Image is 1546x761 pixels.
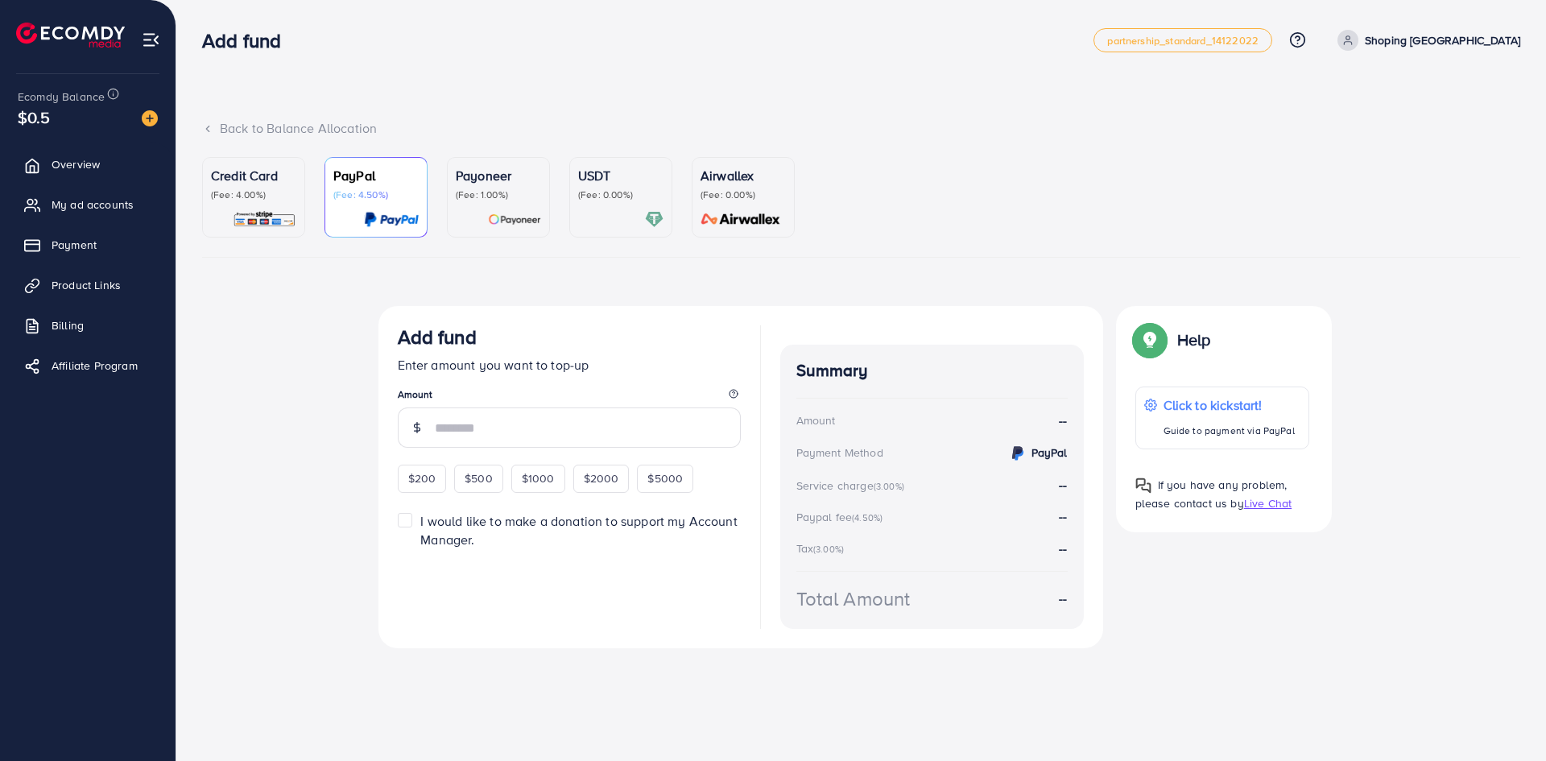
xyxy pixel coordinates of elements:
a: partnership_standard_14122022 [1093,28,1272,52]
span: Overview [52,156,100,172]
img: credit [1008,444,1027,463]
img: image [142,110,158,126]
div: Amount [796,412,836,428]
span: Product Links [52,277,121,293]
span: Ecomdy Balance [18,89,105,105]
legend: Amount [398,387,741,407]
span: $5000 [647,470,683,486]
span: Live Chat [1244,495,1292,511]
p: PayPal [333,166,419,185]
a: Product Links [12,269,163,301]
span: If you have any problem, please contact us by [1135,477,1288,511]
small: (4.50%) [852,511,883,524]
strong: -- [1059,507,1067,525]
p: Payoneer [456,166,541,185]
img: logo [16,23,125,48]
h4: Summary [796,361,1068,381]
span: I would like to make a donation to support my Account Manager. [420,512,737,548]
div: Back to Balance Allocation [202,119,1520,138]
span: My ad accounts [52,196,134,213]
p: (Fee: 1.00%) [456,188,541,201]
p: (Fee: 4.00%) [211,188,296,201]
small: (3.00%) [874,480,904,493]
img: menu [142,31,160,49]
img: card [488,210,541,229]
span: partnership_standard_14122022 [1107,35,1259,46]
div: Service charge [796,478,909,494]
a: Overview [12,148,163,180]
a: Affiliate Program [12,349,163,382]
img: card [645,210,663,229]
a: Billing [12,309,163,341]
span: $200 [408,470,436,486]
strong: -- [1059,540,1067,557]
small: (3.00%) [813,543,844,556]
p: (Fee: 4.50%) [333,188,419,201]
p: Credit Card [211,166,296,185]
p: Guide to payment via PayPal [1164,421,1295,440]
p: Shoping [GEOGRAPHIC_DATA] [1365,31,1520,50]
p: (Fee: 0.00%) [701,188,786,201]
p: Airwallex [701,166,786,185]
img: Popup guide [1135,478,1151,494]
a: Shoping [GEOGRAPHIC_DATA] [1331,30,1520,51]
div: Paypal fee [796,509,888,525]
p: Help [1177,330,1211,349]
span: Affiliate Program [52,358,138,374]
strong: -- [1059,412,1067,430]
p: Click to kickstart! [1164,395,1295,415]
strong: -- [1059,589,1067,608]
span: Billing [52,317,84,333]
p: (Fee: 0.00%) [578,188,663,201]
img: card [233,210,296,229]
div: Total Amount [796,585,911,613]
span: Payment [52,237,97,253]
p: Enter amount you want to top-up [398,355,741,374]
span: $1000 [522,470,555,486]
strong: -- [1059,476,1067,494]
a: My ad accounts [12,188,163,221]
iframe: Chat [1478,689,1534,749]
span: $0.5 [18,105,51,129]
div: Tax [796,540,849,556]
strong: PayPal [1031,445,1068,461]
p: USDT [578,166,663,185]
img: Popup guide [1135,325,1164,354]
span: $2000 [584,470,619,486]
a: Payment [12,229,163,261]
span: $500 [465,470,493,486]
div: Payment Method [796,445,883,461]
h3: Add fund [398,325,477,349]
h3: Add fund [202,29,294,52]
img: card [364,210,419,229]
img: card [696,210,786,229]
